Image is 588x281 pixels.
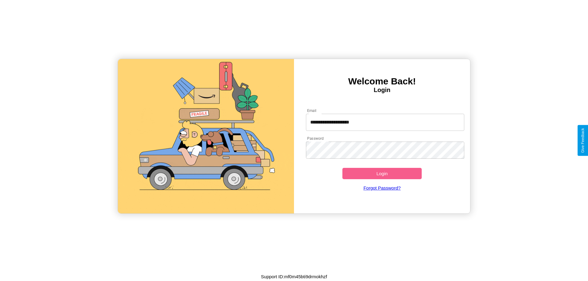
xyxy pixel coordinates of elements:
p: Support ID: mf0m45bti9drmokhzf [261,272,327,281]
label: Password [307,136,323,141]
h4: Login [294,87,470,94]
div: Give Feedback [581,128,585,153]
button: Login [342,168,422,179]
a: Forgot Password? [303,179,462,197]
img: gif [118,59,294,213]
h3: Welcome Back! [294,76,470,87]
label: Email [307,108,317,113]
